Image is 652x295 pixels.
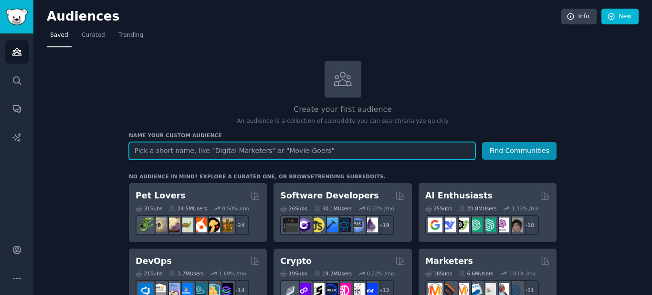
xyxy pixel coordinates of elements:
[50,31,68,40] span: Saved
[118,31,143,40] span: Trending
[280,190,379,202] h2: Software Developers
[323,218,338,232] img: iOSProgramming
[82,31,105,40] span: Curated
[468,218,483,232] img: chatgpt_promptDesign
[129,117,557,126] p: An audience is a collection of subreddits you can search/analyze quickly
[169,205,207,212] div: 24.5M Users
[138,218,153,232] img: herpetology
[314,174,383,179] a: trending subreddits
[482,142,557,160] button: Find Communities
[280,205,307,212] div: 26 Sub s
[280,270,307,277] div: 19 Sub s
[337,218,351,232] img: reactnative
[152,218,167,232] img: ballpython
[78,28,108,47] a: Curated
[374,215,394,235] div: + 19
[222,205,249,212] div: 0.50 % /mo
[47,9,561,24] h2: Audiences
[441,218,456,232] img: DeepSeek
[425,255,473,267] h2: Marketers
[494,218,509,232] img: OpenAIDev
[229,215,249,235] div: + 24
[219,270,246,277] div: 1.69 % /mo
[205,218,220,232] img: PetAdvice
[296,218,311,232] img: csharp
[350,218,365,232] img: AskComputerScience
[425,190,493,202] h2: AI Enthusiasts
[363,218,378,232] img: elixir
[165,218,180,232] img: leopardgeckos
[6,9,28,25] img: GummySearch logo
[136,205,162,212] div: 31 Sub s
[314,205,352,212] div: 30.1M Users
[367,270,394,277] div: 0.22 % /mo
[136,270,162,277] div: 21 Sub s
[425,205,452,212] div: 25 Sub s
[561,9,597,25] a: Info
[459,270,494,277] div: 6.6M Users
[192,218,207,232] img: cockatiel
[129,142,475,160] input: Pick a short name, like "Digital Marketers" or "Movie-Goers"
[367,205,394,212] div: 0.32 % /mo
[136,255,172,267] h2: DevOps
[219,218,233,232] img: dogbreed
[47,28,72,47] a: Saved
[428,218,442,232] img: GoogleGeminiAI
[508,218,523,232] img: ArtificalIntelligence
[115,28,147,47] a: Trending
[601,9,639,25] a: New
[129,173,386,180] div: No audience in mind? Explore a curated one, or browse .
[314,270,352,277] div: 19.2M Users
[310,218,325,232] img: learnjavascript
[280,255,312,267] h2: Crypto
[519,215,539,235] div: + 18
[179,218,193,232] img: turtle
[454,218,469,232] img: AItoolsCatalog
[129,132,557,139] h3: Name your custom audience
[459,205,496,212] div: 20.8M Users
[169,270,204,277] div: 1.7M Users
[136,190,186,202] h2: Pet Lovers
[481,218,496,232] img: chatgpt_prompts_
[508,270,536,277] div: 1.03 % /mo
[129,104,557,116] h2: Create your first audience
[283,218,298,232] img: software
[512,205,539,212] div: 1.23 % /mo
[425,270,452,277] div: 18 Sub s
